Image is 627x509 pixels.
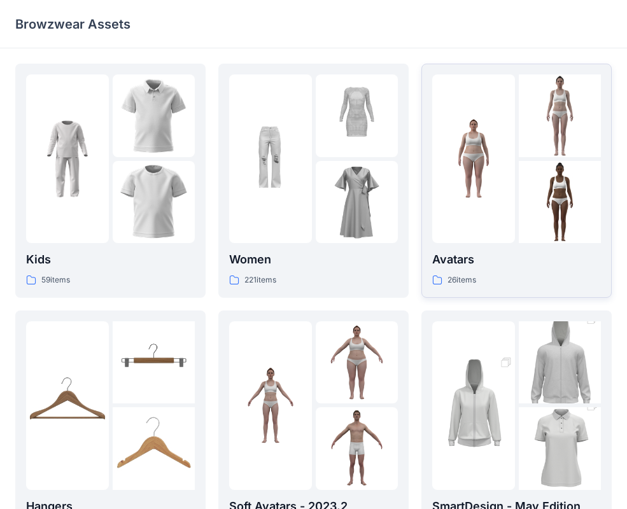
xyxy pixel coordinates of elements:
p: 221 items [244,274,276,287]
img: folder 2 [519,74,602,157]
img: folder 1 [229,118,312,200]
img: folder 1 [432,344,515,467]
img: folder 1 [26,118,109,200]
p: 26 items [447,274,476,287]
img: folder 2 [316,74,398,157]
p: Browzwear Assets [15,15,130,33]
img: folder 2 [113,321,195,404]
p: Kids [26,251,195,268]
img: folder 3 [316,407,398,490]
img: folder 3 [113,161,195,244]
a: folder 1folder 2folder 3Women221items [218,64,409,298]
img: folder 3 [519,161,602,244]
img: folder 2 [519,300,602,424]
img: folder 1 [432,118,515,200]
img: folder 1 [26,364,109,447]
img: folder 3 [113,407,195,490]
p: Women [229,251,398,268]
a: folder 1folder 2folder 3Avatars26items [421,64,612,298]
a: folder 1folder 2folder 3Kids59items [15,64,206,298]
p: Avatars [432,251,601,268]
img: folder 3 [316,161,398,244]
img: folder 2 [316,321,398,404]
p: 59 items [41,274,70,287]
img: folder 1 [229,364,312,447]
img: folder 2 [113,74,195,157]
